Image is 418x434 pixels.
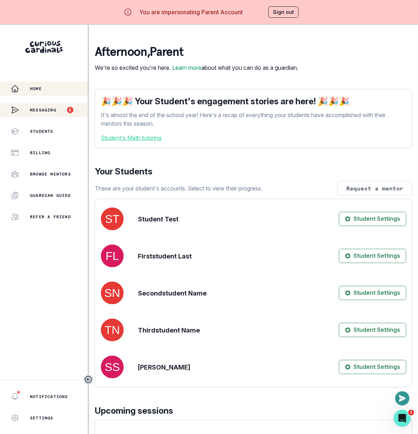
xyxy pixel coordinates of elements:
button: Request a mentor [337,181,412,196]
button: Student Settings [339,323,406,337]
img: svg [101,356,124,378]
p: Firststudent Last [138,251,192,261]
a: Learn more [172,64,201,71]
img: Curious Cardinals Logo [25,41,63,53]
p: [PERSON_NAME] [138,362,190,372]
p: Refer a friend [30,214,71,220]
button: Open or close messaging widget [395,391,409,406]
button: Toggle sidebar [84,375,93,384]
iframe: Intercom live chat [394,410,411,427]
p: 5 [69,108,71,112]
p: Billing [30,150,50,156]
button: Student Settings [339,360,406,374]
a: Student's Math tutoring [101,134,406,142]
p: Your Students [95,165,412,178]
img: svg [101,208,124,230]
p: You are impersonating Parent Account [139,8,243,16]
button: Student Settings [339,212,406,226]
p: Notifications [30,394,68,399]
p: We're so excited you're here. about what you can do as a guardian. [95,63,298,72]
p: These are your student's accounts. Select to view their progress. [95,184,262,193]
p: 🎉🎉🎉 Your Student's engagement stories are here! 🎉🎉🎉 [101,95,406,108]
img: svg [101,319,124,341]
img: svg [101,245,124,267]
p: Home [30,86,42,91]
span: 3 [408,410,414,415]
p: It's almost the end of the school year! Here's a recap of everything your students have accomplis... [101,111,406,128]
p: Messaging [30,107,56,113]
p: Thirdstudent Name [138,325,200,335]
p: afternoon , Parent [95,45,298,59]
button: Student Settings [339,286,406,300]
p: Students [30,129,53,134]
button: Student Settings [339,249,406,263]
button: Sign out [268,6,299,18]
p: Upcoming sessions [95,404,412,417]
p: Secondstudent Name [138,288,207,298]
p: Guardian Guide [30,193,71,198]
p: Browse Mentors [30,171,71,177]
p: Settings [30,415,53,421]
p: Student Test [138,214,179,224]
img: svg [101,282,124,304]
